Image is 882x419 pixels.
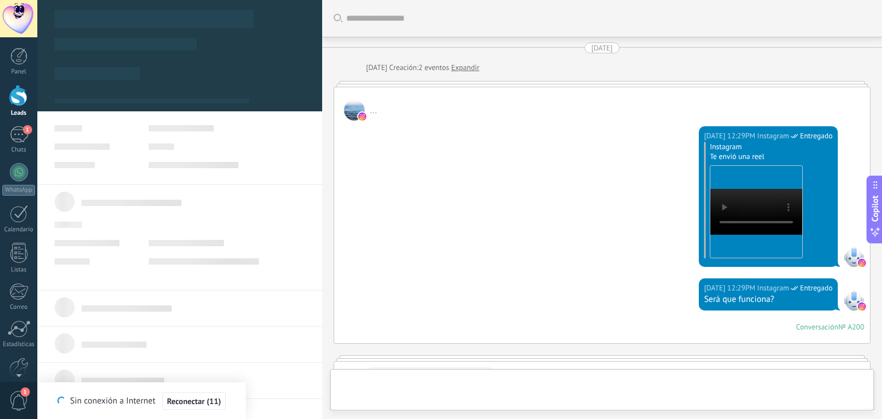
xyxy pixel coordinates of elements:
div: Creación: [366,62,479,73]
span: ... [370,105,377,116]
div: Correo [2,304,36,311]
div: Calendario [2,226,36,234]
div: Estadísticas [2,341,36,348]
span: 1 [21,387,30,397]
span: ... [344,100,365,121]
div: № A200 [838,322,864,332]
span: Instagram [757,282,790,294]
div: [DATE] [591,42,613,53]
span: Entregado [800,130,833,142]
a: Your browser does not support the video tag. [710,165,803,258]
div: Chats [2,146,36,154]
video: Your browser does not support the video tag. [710,189,802,235]
span: Entregado [800,282,833,294]
span: Instagram [844,246,864,267]
span: Copilot [869,196,881,222]
a: Expandir [451,62,479,73]
div: Será que funciona? [704,294,833,305]
div: [DATE] 12:29PM [704,282,757,294]
img: instagram.svg [858,302,866,311]
span: 1 [23,125,32,134]
div: Conversación [796,322,838,332]
span: Reconectar (11) [167,397,221,405]
div: Sin conexión a Internet [57,391,226,410]
div: Instagram Te envió una reel [710,142,833,161]
button: Reconectar (11) [163,392,226,410]
span: Instagram [844,290,864,311]
div: [DATE] 12:29PM [704,130,757,142]
div: Leads [2,110,36,117]
div: Listas [2,266,36,274]
span: 2 eventos [419,62,449,73]
div: Panel [2,68,36,76]
span: Instagram [757,130,790,142]
img: instagram.svg [858,259,866,267]
div: [DATE] [366,62,389,73]
div: WhatsApp [2,185,35,196]
img: instagram.svg [358,112,366,121]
